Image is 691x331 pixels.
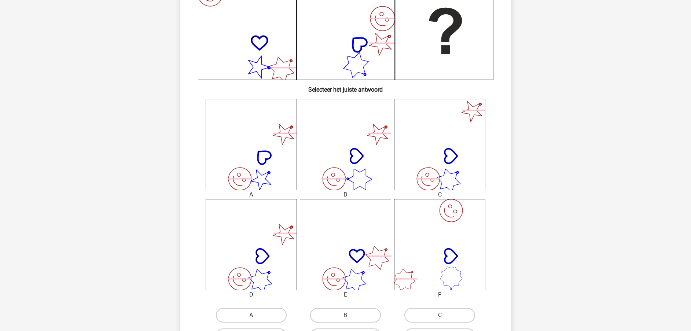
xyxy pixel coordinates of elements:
label: B [310,308,381,323]
div: E [294,290,397,299]
div: F [389,290,491,299]
label: C [404,308,475,323]
div: D [200,290,302,299]
div: A [200,190,302,199]
label: A [216,308,287,323]
div: B [294,190,397,199]
h6: Selecteer het juiste antwoord [192,80,499,93]
div: C [389,190,491,199]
